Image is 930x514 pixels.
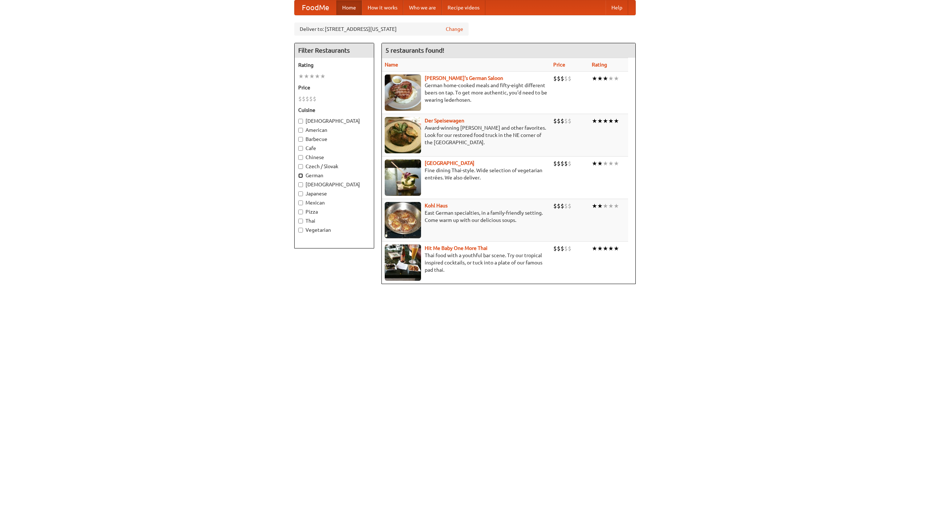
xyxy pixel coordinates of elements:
label: Japanese [298,190,370,197]
li: ★ [597,74,603,82]
li: $ [553,202,557,210]
input: Pizza [298,210,303,214]
input: Cafe [298,146,303,151]
li: $ [568,159,571,167]
input: German [298,173,303,178]
li: ★ [315,72,320,80]
li: ★ [614,159,619,167]
img: kohlhaus.jpg [385,202,421,238]
li: ★ [614,74,619,82]
a: How it works [362,0,403,15]
a: Help [606,0,628,15]
li: ★ [603,202,608,210]
li: ★ [614,202,619,210]
a: Change [446,25,463,33]
li: $ [561,74,564,82]
li: $ [313,95,316,103]
p: East German specialties, in a family-friendly setting. Come warm up with our delicious soups. [385,209,547,224]
input: Mexican [298,201,303,205]
a: Price [553,62,565,68]
label: Czech / Slovak [298,163,370,170]
a: Kohl Haus [425,203,448,209]
p: German home-cooked meals and fifty-eight different beers on tap. To get more authentic, you'd nee... [385,82,547,104]
h5: Price [298,84,370,91]
a: Home [336,0,362,15]
a: Recipe videos [442,0,485,15]
li: ★ [608,244,614,252]
h4: Filter Restaurants [295,43,374,58]
li: $ [564,117,568,125]
li: $ [553,244,557,252]
li: $ [557,159,561,167]
li: ★ [614,117,619,125]
p: Award-winning [PERSON_NAME] and other favorites. Look for our restored food truck in the NE corne... [385,124,547,146]
li: ★ [597,117,603,125]
li: $ [553,117,557,125]
label: Mexican [298,199,370,206]
input: [DEMOGRAPHIC_DATA] [298,119,303,124]
li: ★ [603,74,608,82]
b: Hit Me Baby One More Thai [425,245,488,251]
a: Der Speisewagen [425,118,464,124]
li: $ [564,202,568,210]
li: $ [568,74,571,82]
li: $ [302,95,306,103]
li: ★ [603,159,608,167]
li: ★ [592,159,597,167]
li: ★ [320,72,325,80]
label: Chinese [298,154,370,161]
a: Name [385,62,398,68]
li: $ [553,159,557,167]
a: [PERSON_NAME]'s German Saloon [425,75,503,81]
li: ★ [608,202,614,210]
input: American [298,128,303,133]
label: Pizza [298,208,370,215]
img: esthers.jpg [385,74,421,111]
div: Deliver to: [STREET_ADDRESS][US_STATE] [294,23,469,36]
li: $ [561,244,564,252]
label: Cafe [298,145,370,152]
li: ★ [597,202,603,210]
li: ★ [592,74,597,82]
li: $ [564,159,568,167]
li: $ [568,117,571,125]
li: ★ [614,244,619,252]
ng-pluralize: 5 restaurants found! [385,47,444,54]
a: Rating [592,62,607,68]
li: $ [557,74,561,82]
input: Thai [298,219,303,223]
li: ★ [592,117,597,125]
li: $ [561,202,564,210]
li: ★ [597,244,603,252]
li: $ [564,244,568,252]
li: $ [568,244,571,252]
li: ★ [603,117,608,125]
a: [GEOGRAPHIC_DATA] [425,160,474,166]
label: Barbecue [298,135,370,143]
li: $ [561,159,564,167]
li: $ [553,74,557,82]
img: satay.jpg [385,159,421,196]
li: $ [309,95,313,103]
li: ★ [597,159,603,167]
li: ★ [603,244,608,252]
label: German [298,172,370,179]
li: ★ [608,74,614,82]
input: Barbecue [298,137,303,142]
input: Czech / Slovak [298,164,303,169]
h5: Cuisine [298,106,370,114]
li: $ [557,202,561,210]
h5: Rating [298,61,370,69]
input: Chinese [298,155,303,160]
label: Vegetarian [298,226,370,234]
li: ★ [608,117,614,125]
label: [DEMOGRAPHIC_DATA] [298,117,370,125]
a: Who we are [403,0,442,15]
p: Thai food with a youthful bar scene. Try our tropical inspired cocktails, or tuck into a plate of... [385,252,547,274]
input: Vegetarian [298,228,303,232]
label: American [298,126,370,134]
